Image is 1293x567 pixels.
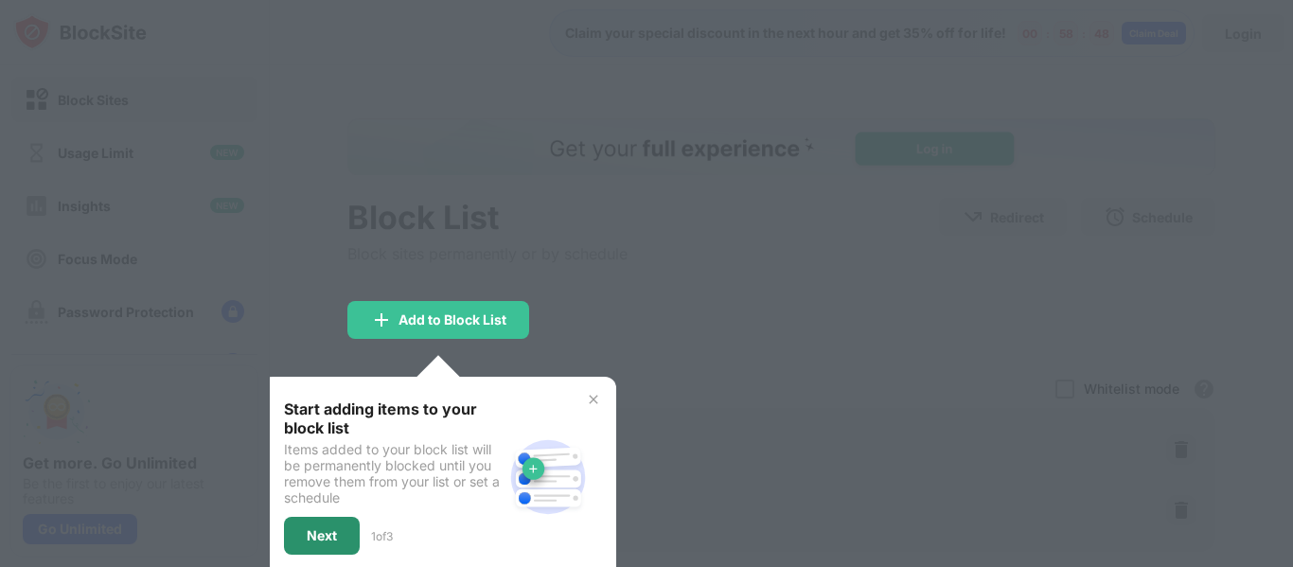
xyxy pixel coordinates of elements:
div: Add to Block List [399,312,506,328]
div: Items added to your block list will be permanently blocked until you remove them from your list o... [284,441,503,505]
img: x-button.svg [586,392,601,407]
div: Next [307,528,337,543]
div: 1 of 3 [371,529,393,543]
img: block-site.svg [503,432,593,523]
div: Start adding items to your block list [284,399,503,437]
